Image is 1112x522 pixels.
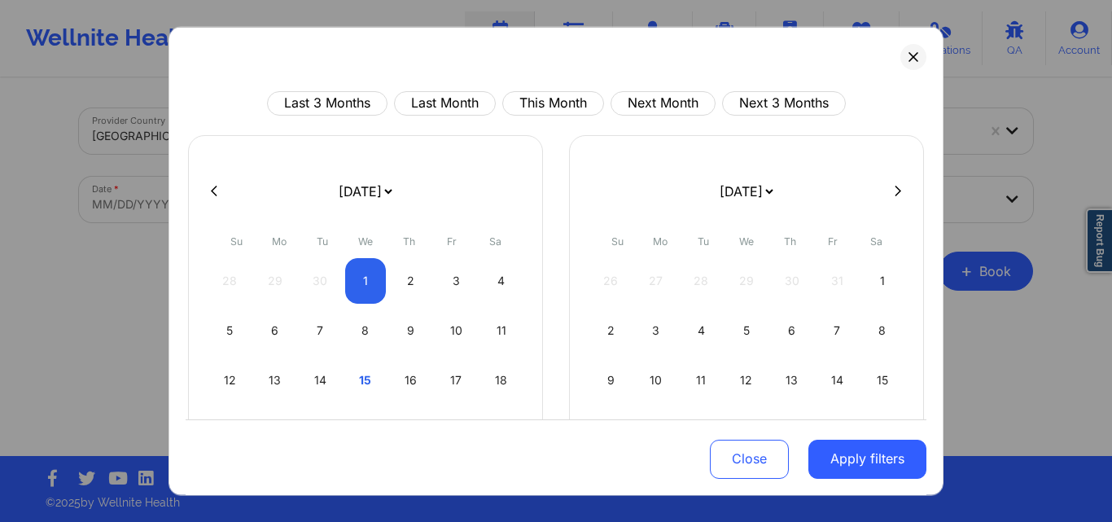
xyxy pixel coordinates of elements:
[611,90,716,115] button: Next Month
[403,235,415,247] abbr: Thursday
[300,357,341,402] div: Tue Oct 14 2025
[345,257,387,303] div: Wed Oct 01 2025
[816,307,858,353] div: Fri Nov 07 2025
[861,406,903,452] div: Sat Nov 22 2025
[358,235,373,247] abbr: Wednesday
[828,235,838,247] abbr: Friday
[502,90,604,115] button: This Month
[816,406,858,452] div: Fri Nov 21 2025
[861,257,903,303] div: Sat Nov 01 2025
[345,307,387,353] div: Wed Oct 08 2025
[447,235,457,247] abbr: Friday
[636,357,677,402] div: Mon Nov 10 2025
[436,307,477,353] div: Fri Oct 10 2025
[681,357,722,402] div: Tue Nov 11 2025
[436,406,477,452] div: Fri Oct 24 2025
[710,440,789,479] button: Close
[861,357,903,402] div: Sat Nov 15 2025
[771,357,812,402] div: Thu Nov 13 2025
[255,406,296,452] div: Mon Oct 20 2025
[784,235,796,247] abbr: Thursday
[436,257,477,303] div: Fri Oct 03 2025
[230,235,243,247] abbr: Sunday
[771,307,812,353] div: Thu Nov 06 2025
[255,307,296,353] div: Mon Oct 06 2025
[681,307,722,353] div: Tue Nov 04 2025
[267,90,387,115] button: Last 3 Months
[345,406,387,452] div: Wed Oct 22 2025
[611,235,624,247] abbr: Sunday
[489,235,501,247] abbr: Saturday
[808,440,926,479] button: Apply filters
[771,406,812,452] div: Thu Nov 20 2025
[636,307,677,353] div: Mon Nov 03 2025
[590,357,632,402] div: Sun Nov 09 2025
[590,406,632,452] div: Sun Nov 16 2025
[436,357,477,402] div: Fri Oct 17 2025
[870,235,882,247] abbr: Saturday
[480,257,522,303] div: Sat Oct 04 2025
[681,406,722,452] div: Tue Nov 18 2025
[722,90,846,115] button: Next 3 Months
[726,357,768,402] div: Wed Nov 12 2025
[653,235,668,247] abbr: Monday
[726,307,768,353] div: Wed Nov 05 2025
[300,406,341,452] div: Tue Oct 21 2025
[209,406,251,452] div: Sun Oct 19 2025
[636,406,677,452] div: Mon Nov 17 2025
[816,357,858,402] div: Fri Nov 14 2025
[255,357,296,402] div: Mon Oct 13 2025
[861,307,903,353] div: Sat Nov 08 2025
[739,235,754,247] abbr: Wednesday
[345,357,387,402] div: Wed Oct 15 2025
[390,307,431,353] div: Thu Oct 09 2025
[480,406,522,452] div: Sat Oct 25 2025
[390,357,431,402] div: Thu Oct 16 2025
[209,357,251,402] div: Sun Oct 12 2025
[698,235,709,247] abbr: Tuesday
[317,235,328,247] abbr: Tuesday
[480,357,522,402] div: Sat Oct 18 2025
[390,257,431,303] div: Thu Oct 02 2025
[390,406,431,452] div: Thu Oct 23 2025
[726,406,768,452] div: Wed Nov 19 2025
[480,307,522,353] div: Sat Oct 11 2025
[300,307,341,353] div: Tue Oct 07 2025
[272,235,287,247] abbr: Monday
[209,307,251,353] div: Sun Oct 05 2025
[590,307,632,353] div: Sun Nov 02 2025
[394,90,496,115] button: Last Month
